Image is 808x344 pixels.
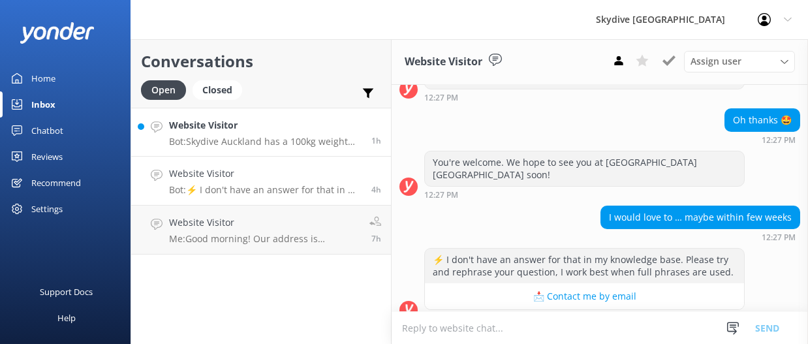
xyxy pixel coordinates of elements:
div: Assign User [684,51,795,72]
p: Me: Good morning! Our address is [STREET_ADDRESS]. You can book your skydive at this link: [URL][... [169,233,360,245]
h4: Website Visitor [169,215,360,230]
a: Website VisitorBot:⚡ I don't have an answer for that in my knowledge base. Please try and rephras... [131,157,391,206]
div: Help [57,305,76,331]
div: Aug 24 2025 12:27pm (UTC +12:00) Pacific/Auckland [424,93,745,102]
div: Closed [193,80,242,100]
div: Open [141,80,186,100]
span: Assign user [691,54,741,69]
div: Support Docs [40,279,93,305]
button: 📩 Contact me by email [425,283,744,309]
img: yonder-white-logo.png [20,22,95,44]
strong: 12:27 PM [762,136,796,144]
h4: Website Visitor [169,166,362,181]
span: Aug 24 2025 09:20am (UTC +12:00) Pacific/Auckland [371,233,381,244]
strong: 12:27 PM [424,191,458,199]
div: Chatbot [31,117,63,144]
div: Aug 24 2025 12:27pm (UTC +12:00) Pacific/Auckland [600,232,800,242]
p: Bot: Skydive Auckland has a 100kg weight restriction for tandem skydiving. However, it may be pos... [169,136,362,148]
p: Bot: ⚡ I don't have an answer for that in my knowledge base. Please try and rephrase your questio... [169,184,362,196]
div: Oh thanks 🤩 [725,109,800,131]
a: Website VisitorMe:Good morning! Our address is [STREET_ADDRESS]. You can book your skydive at thi... [131,206,391,255]
strong: 12:27 PM [762,234,796,242]
a: Open [141,82,193,97]
div: Home [31,65,55,91]
a: Website VisitorBot:Skydive Auckland has a 100kg weight restriction for tandem skydiving. However,... [131,108,391,157]
span: Aug 24 2025 03:43pm (UTC +12:00) Pacific/Auckland [371,135,381,146]
div: Inbox [31,91,55,117]
div: Reviews [31,144,63,170]
div: Aug 24 2025 12:27pm (UTC +12:00) Pacific/Auckland [424,190,745,199]
h4: Website Visitor [169,118,362,133]
div: You're welcome. We hope to see you at [GEOGRAPHIC_DATA] [GEOGRAPHIC_DATA] soon! [425,151,744,186]
h2: Conversations [141,49,381,74]
div: I would love to … maybe within few weeks [601,206,800,228]
div: Aug 24 2025 12:27pm (UTC +12:00) Pacific/Auckland [724,135,800,144]
div: Recommend [31,170,81,196]
strong: 12:27 PM [424,94,458,102]
div: Settings [31,196,63,222]
span: Aug 24 2025 12:27pm (UTC +12:00) Pacific/Auckland [371,184,381,195]
a: Closed [193,82,249,97]
h3: Website Visitor [405,54,482,70]
div: ⚡ I don't have an answer for that in my knowledge base. Please try and rephrase your question, I ... [425,249,744,283]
